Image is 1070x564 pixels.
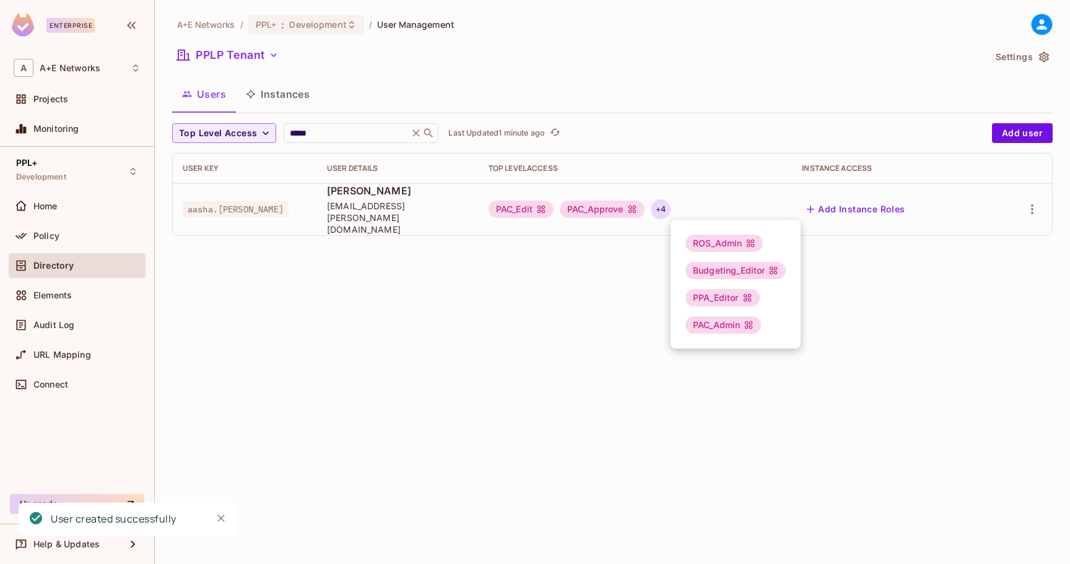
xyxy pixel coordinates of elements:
[685,235,763,252] div: ROS_Admin
[685,289,760,306] div: PPA_Editor
[685,262,786,279] div: Budgeting_Editor
[685,316,761,334] div: PAC_Admin
[212,509,230,527] button: Close
[51,511,176,527] div: User created successfully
